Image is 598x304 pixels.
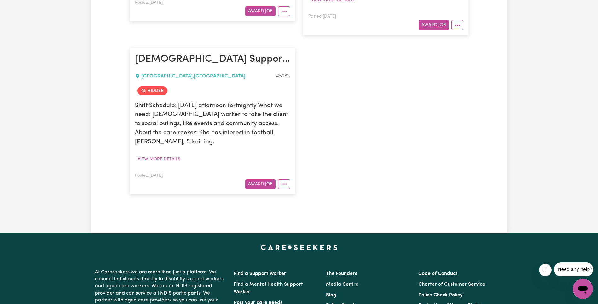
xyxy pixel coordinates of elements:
[276,72,290,80] div: Job ID #5283
[234,282,303,295] a: Find a Mental Health Support Worker
[326,271,357,276] a: The Founders
[554,262,593,276] iframe: Message from company
[419,20,449,30] button: Award Job
[573,279,593,299] iframe: Button to launch messaging window
[418,282,485,287] a: Charter of Customer Service
[539,264,552,276] iframe: Close message
[245,179,276,189] button: Award Job
[135,174,163,178] span: Posted: [DATE]
[135,53,290,66] h2: Female Support Worker To Take Female Client Out For Social Gatherings - Dover Garden, SA
[418,271,457,276] a: Code of Conduct
[234,271,286,276] a: Find a Support Worker
[135,1,163,5] span: Posted: [DATE]
[135,72,276,80] div: [GEOGRAPHIC_DATA] , [GEOGRAPHIC_DATA]
[135,154,183,164] button: View more details
[137,86,167,95] span: Job is hidden
[326,293,336,298] a: Blog
[308,14,336,19] span: Posted: [DATE]
[245,6,276,16] button: Award Job
[418,293,462,298] a: Police Check Policy
[261,245,337,250] a: Careseekers home page
[278,6,290,16] button: More options
[135,101,290,147] p: Shift Schedule: [DATE] afternoon fortnightly What we need: [DEMOGRAPHIC_DATA] worker to take the ...
[451,20,463,30] button: More options
[326,282,358,287] a: Media Centre
[278,179,290,189] button: More options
